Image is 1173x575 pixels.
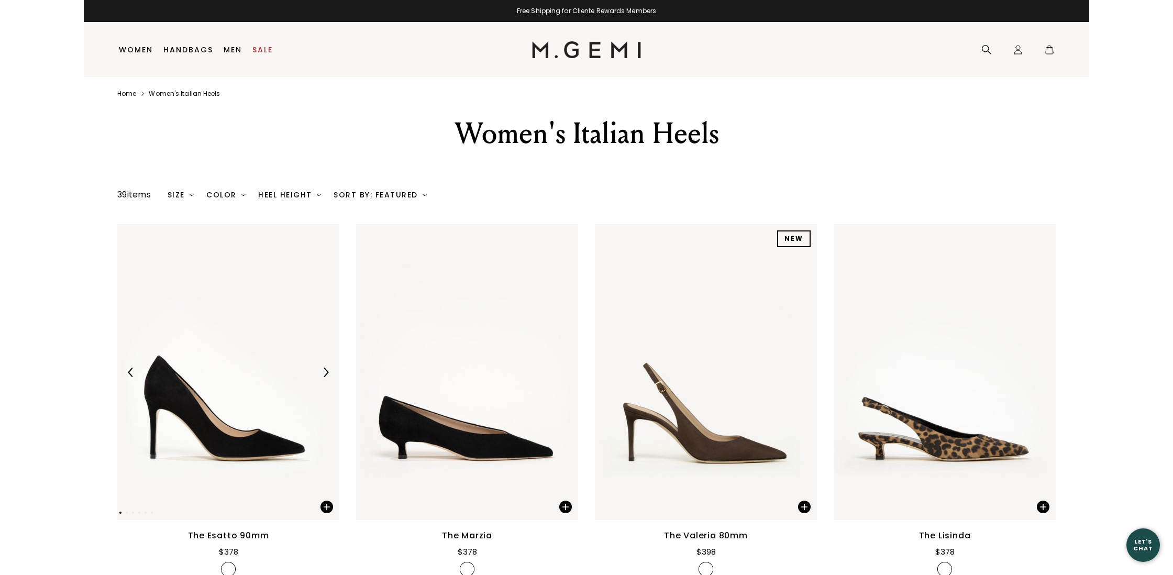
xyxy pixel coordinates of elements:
div: The Marzia [442,529,492,542]
img: chevron-down.svg [190,193,194,197]
div: Let's Chat [1126,538,1160,551]
a: Handbags [163,46,213,54]
div: Color [206,191,246,199]
a: Women [119,46,153,54]
div: NEW [777,230,811,247]
a: Men [224,46,242,54]
div: $378 [458,546,477,558]
div: Size [168,191,194,199]
img: v_7253590147131_SWATCH_50x.jpg [939,563,950,575]
img: M.Gemi [532,41,641,58]
img: chevron-down.svg [423,193,427,197]
img: Previous Arrow [126,368,136,377]
div: $378 [935,546,955,558]
img: Next Arrow [321,368,330,377]
a: Home [117,90,136,98]
a: Women's italian heels [149,90,220,98]
img: v_11730_SWATCH_e61f60be-dede-4a96-9137-4b8f765b2c82_50x.jpg [223,563,234,575]
div: The Lisinda [919,529,971,542]
div: Women's Italian Heels [405,115,768,152]
img: The Valeria 80mm [595,224,817,520]
img: The Esatto 90mm [117,224,339,520]
div: $398 [696,546,716,558]
div: The Esatto 90mm [188,529,269,542]
img: chevron-down.svg [317,193,321,197]
div: The Valeria 80mm [664,529,748,542]
img: The Marzia [356,224,578,520]
img: v_7387923021883_SWATCH_50x.jpg [700,563,712,575]
div: Free Shipping for Cliente Rewards Members [84,7,1089,15]
div: 39 items [117,189,151,201]
img: The Lisinda [834,224,1056,520]
div: Sort By: Featured [334,191,427,199]
div: Heel Height [258,191,321,199]
a: Sale [252,46,273,54]
div: $378 [219,546,238,558]
img: v_12710_SWATCH_50x.jpg [461,563,473,575]
img: chevron-down.svg [241,193,246,197]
